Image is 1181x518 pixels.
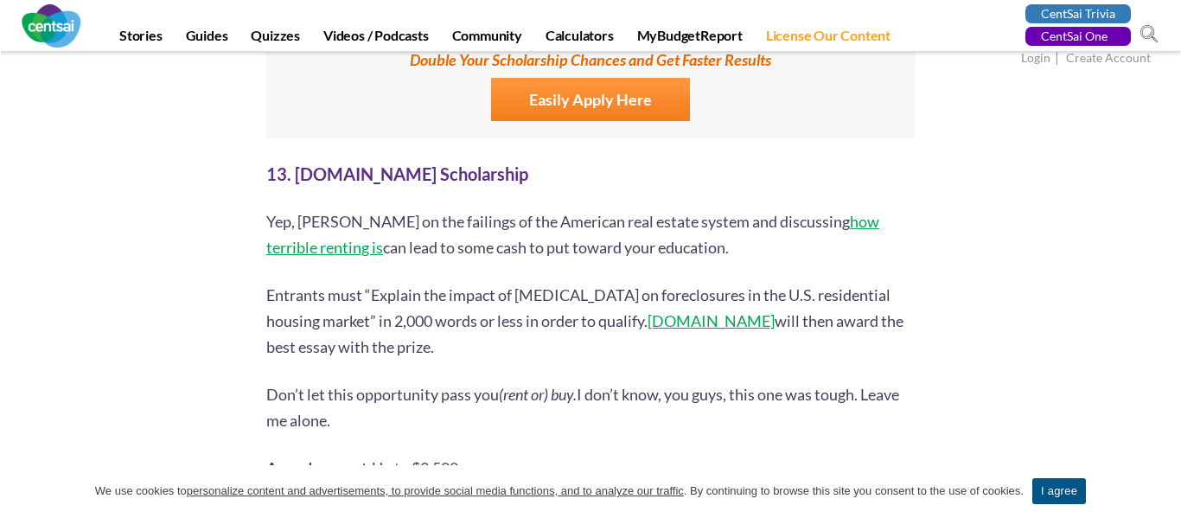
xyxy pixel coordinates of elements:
a: Videos / Podcasts [313,27,439,51]
a: Easily Apply Here [491,78,690,121]
a: Calculators [535,27,624,51]
span: Yep, [PERSON_NAME] on the failings of the American real estate system and discussing [266,212,850,231]
a: Login [1021,50,1050,68]
a: I agree [1151,483,1168,500]
img: CentSai [22,4,80,48]
span: Don’t let this opportunity pass you [266,385,499,404]
u: personalize content and advertisements, to provide social media functions, and to analyze our tra... [187,484,684,497]
a: CentSai One [1025,27,1131,46]
b: 13. [DOMAIN_NAME] Scholarship [266,163,528,184]
span: can lead to some cash to put toward your education. [383,238,729,257]
a: I agree [1032,478,1086,504]
a: Stories [109,27,173,51]
b: Award amount: [266,458,372,477]
a: MyBudgetReport [627,27,753,51]
a: Quizzes [240,27,310,51]
a: Community [442,27,533,51]
span: (rent or) buy. [499,385,577,404]
span: | [1053,48,1063,68]
span: Entrants must “Explain the impact of [MEDICAL_DATA] on foreclosures in the U.S. residential housi... [266,285,891,330]
a: License Our Content [756,27,901,51]
span: I don’t know, you guys, this one was tough. Leave me alone. [266,385,899,430]
a: [DOMAIN_NAME] [648,311,775,330]
a: CentSai Trivia [1025,4,1131,23]
span: Up to $2,500 [372,458,458,477]
a: Create Account [1066,50,1151,68]
a: Guides [176,27,239,51]
span: We use cookies to . By continuing to browse this site you consent to the use of cookies. [95,483,1024,500]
